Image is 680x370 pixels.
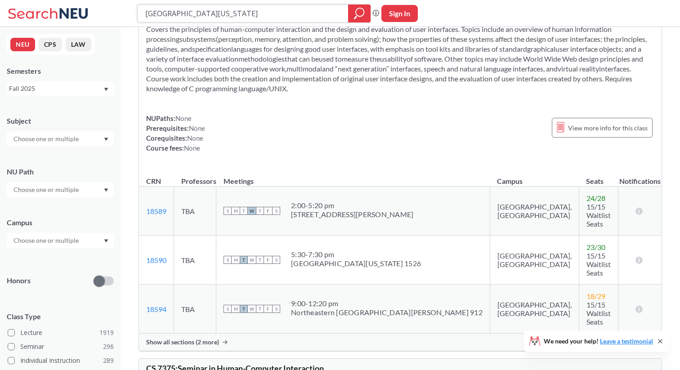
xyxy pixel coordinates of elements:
div: CRN [146,176,161,186]
div: NUPaths: Prerequisites: Corequisites: Course fees: [146,113,205,153]
span: F [264,305,272,313]
div: NU Path [7,167,114,177]
span: S [224,207,232,215]
relin-phrase: virtual reality [558,64,599,73]
span: View more info for this class [568,122,648,134]
div: 5:30 - 7:30 pm [291,250,421,259]
a: 18589 [146,207,166,215]
span: 1919 [99,328,114,338]
span: Show all sections (2 more) [146,338,219,346]
span: 18 / 29 [586,292,605,300]
span: 15/15 Waitlist Seats [586,202,611,228]
button: CPS [39,38,62,51]
div: Campus [7,218,114,227]
a: 18594 [146,305,166,313]
span: T [240,305,248,313]
td: TBA [174,285,216,334]
span: None [189,124,205,132]
div: Fall 2025Dropdown arrow [7,81,114,96]
div: Show all sections (2 more) [139,334,662,351]
div: Dropdown arrow [7,182,114,197]
p: Honors [7,276,31,286]
td: TBA [174,187,216,236]
label: Seminar [8,341,114,352]
span: 15/15 Waitlist Seats [586,251,611,277]
td: [GEOGRAPHIC_DATA], [GEOGRAPHIC_DATA] [490,285,579,334]
div: Dropdown arrow [7,131,114,147]
span: T [256,207,264,215]
span: T [256,256,264,264]
div: Dropdown arrow [7,233,114,248]
div: Subject [7,116,114,126]
span: Class Type [7,312,114,321]
span: S [272,256,280,264]
label: Lecture [8,327,114,339]
span: T [240,207,248,215]
relin-origin: specification [192,45,231,53]
span: W [248,256,256,264]
label: Individual Instruction [8,355,114,366]
relin-origin: multimodal [286,64,322,73]
span: S [272,305,280,313]
span: 24 / 28 [586,194,605,202]
relin-origin: graphical [527,45,555,53]
span: None [187,134,203,142]
span: 296 [103,342,114,352]
svg: Dropdown arrow [104,188,108,192]
div: Fall 2025 [9,84,103,94]
th: Notifications [618,167,662,187]
div: [GEOGRAPHIC_DATA][US_STATE] 1526 [291,259,421,268]
input: Class, professor, course number, "phrase" [144,6,342,21]
span: W [248,305,256,313]
span: M [232,256,240,264]
div: [STREET_ADDRESS][PERSON_NAME] [291,210,413,219]
span: S [224,305,232,313]
th: Seats [579,167,618,187]
relin-hc: Covers the principles of human-computer interaction and the design and evaluation of user interfa... [146,25,647,93]
th: Meetings [216,167,490,187]
span: S [272,207,280,215]
svg: Dropdown arrow [104,138,108,141]
input: Choose one or multiple [9,134,85,144]
th: Campus [490,167,579,187]
relin-origin: usability [380,54,407,63]
input: Choose one or multiple [9,235,85,246]
span: None [184,144,200,152]
span: M [232,305,240,313]
div: Semesters [7,66,114,76]
a: Leave a testimonial [600,337,653,345]
span: S [224,256,232,264]
relin-origin: methodologies [238,54,285,63]
td: [GEOGRAPHIC_DATA], [GEOGRAPHIC_DATA] [490,187,579,236]
svg: Dropdown arrow [104,239,108,243]
input: Choose one or multiple [9,184,85,195]
relin-phrase: used to [319,54,342,63]
button: LAW [66,38,91,51]
td: [GEOGRAPHIC_DATA], [GEOGRAPHIC_DATA] [490,236,579,285]
div: 2:00 - 5:20 pm [291,201,413,210]
td: TBA [174,236,216,285]
svg: magnifying glass [354,7,365,20]
span: T [240,256,248,264]
svg: Dropdown arrow [104,88,108,91]
relin-origin: subsystems [179,35,216,43]
a: 18590 [146,256,166,264]
span: We need your help! [544,338,653,344]
div: Northeastern [GEOGRAPHIC_DATA][PERSON_NAME] 912 [291,308,483,317]
span: W [248,207,256,215]
span: 289 [103,356,114,366]
span: None [175,114,192,122]
th: Professors [174,167,216,187]
span: 23 / 30 [586,243,605,251]
span: 15/15 Waitlist Seats [586,300,611,326]
span: T [256,305,264,313]
button: NEU [10,38,35,51]
span: F [264,256,272,264]
div: 9:00 - 12:20 pm [291,299,483,308]
span: F [264,207,272,215]
button: Sign In [381,5,418,22]
span: M [232,207,240,215]
div: magnifying glass [348,4,371,22]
